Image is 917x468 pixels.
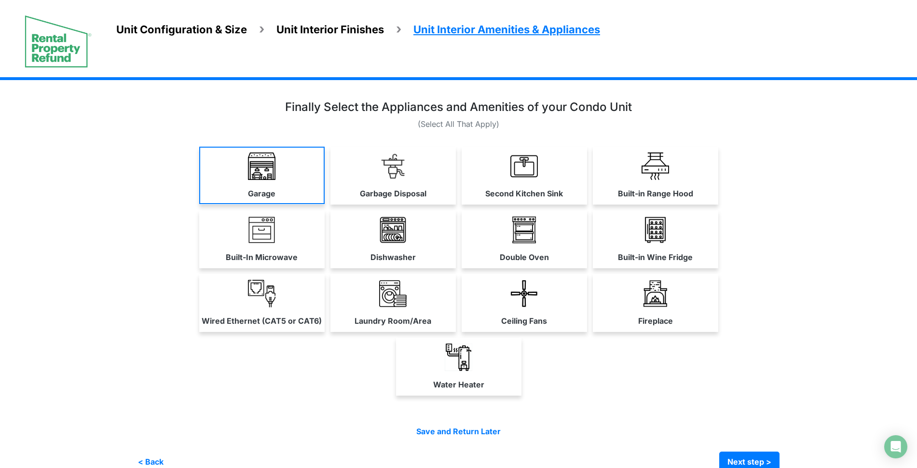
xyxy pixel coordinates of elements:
label: Wired Ethernet (CAT5 or CAT6) [202,315,322,327]
p: (Select All That Apply) [137,118,780,130]
div: Open Intercom Messenger [884,435,907,458]
label: Fireplace [638,315,673,327]
label: Water Heater [433,379,484,390]
img: laundry-room_5OBHpJr.png [379,280,407,307]
img: second-kitchen-sink_tKaxt2I.png [510,152,538,180]
img: Double_Oven_Icon_4.png [510,216,538,244]
h3: Finally Select the Appliances and Amenities of your Condo Unit [285,100,632,114]
label: Garage [248,188,275,199]
label: Second Kitchen Sink [485,188,563,199]
img: Garbage_Disposal.png [379,152,407,180]
label: Built-in Wine Fridge [618,251,693,263]
img: water_heater_Ts5pyyV.PNG [445,344,472,371]
img: built-In-microwave.png [248,216,275,244]
label: Laundry Room/Area [355,315,431,327]
span: Unit Interior Amenities & Appliances [413,23,600,36]
label: Double Oven [500,251,549,263]
label: Built-in Range Hood [618,188,693,199]
label: Dishwasher [370,251,416,263]
img: Fireplace_Icon.png [642,280,669,307]
img: spp logo [24,14,92,68]
img: ceiling_fan.png [510,280,538,307]
img: built-in-wine-fridge.png [642,216,669,244]
a: Save and Return Later [416,427,501,436]
img: garage-detached_n5XMoWg_se3B6pt.png [248,152,275,180]
label: Ceiling Fans [501,315,547,327]
span: Unit Configuration & Size [116,23,247,36]
label: Built-In Microwave [226,251,298,263]
img: dishwasher.png [379,216,407,244]
img: home-wired-CAT5-CAT6.png [248,280,275,307]
span: Unit Interior Finishes [276,23,384,36]
img: Built-In-range-hood.png [642,152,669,180]
label: Garbage Disposal [360,188,426,199]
